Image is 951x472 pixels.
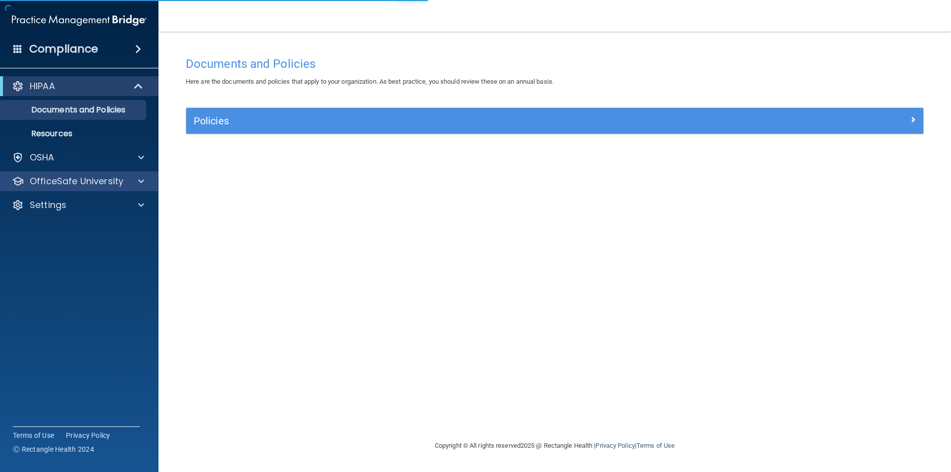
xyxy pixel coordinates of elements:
[30,175,123,187] p: OfficeSafe University
[194,113,916,129] a: Policies
[186,78,554,85] span: Here are the documents and policies that apply to your organization. As best practice, you should...
[6,129,142,139] p: Resources
[12,199,144,211] a: Settings
[636,442,675,449] a: Terms of Use
[30,80,55,92] p: HIPAA
[66,430,110,440] a: Privacy Policy
[29,42,98,56] h4: Compliance
[194,115,732,126] h5: Policies
[13,430,54,440] a: Terms of Use
[12,10,147,30] img: PMB logo
[12,80,144,92] a: HIPAA
[6,105,142,115] p: Documents and Policies
[374,430,736,462] div: Copyright © All rights reserved 2025 @ Rectangle Health | |
[12,152,144,163] a: OSHA
[780,402,939,441] iframe: Drift Widget Chat Controller
[13,444,94,454] span: Ⓒ Rectangle Health 2024
[595,442,634,449] a: Privacy Policy
[30,152,54,163] p: OSHA
[186,57,924,70] h4: Documents and Policies
[30,199,66,211] p: Settings
[12,175,144,187] a: OfficeSafe University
